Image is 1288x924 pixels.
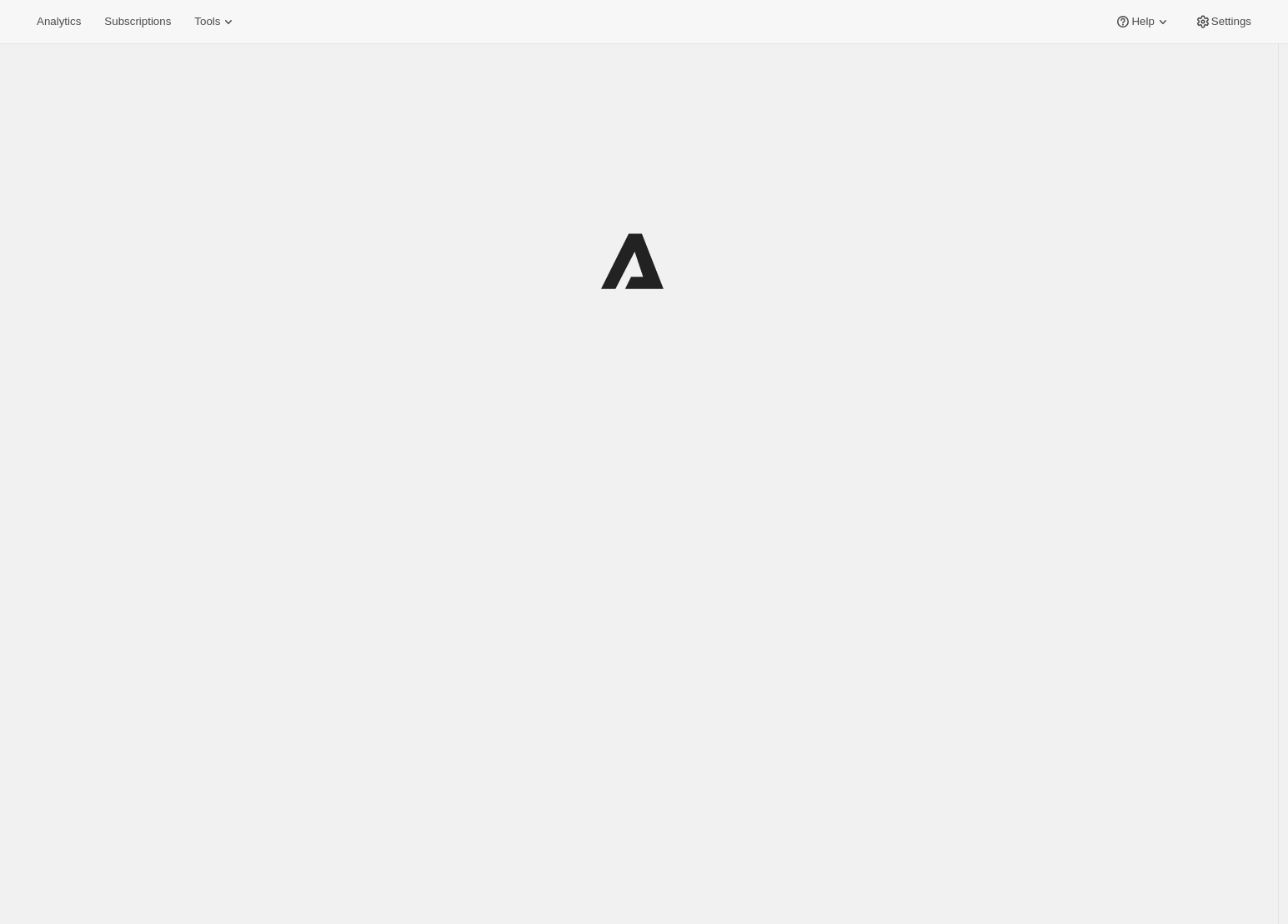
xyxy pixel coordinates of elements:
[37,15,81,28] span: Analytics
[194,15,220,28] span: Tools
[27,10,91,33] button: Analytics
[1185,10,1261,33] button: Settings
[1105,10,1180,33] button: Help
[1131,15,1154,28] span: Help
[94,10,181,33] button: Subscriptions
[1211,15,1251,28] span: Settings
[104,15,171,28] span: Subscriptions
[184,10,247,33] button: Tools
